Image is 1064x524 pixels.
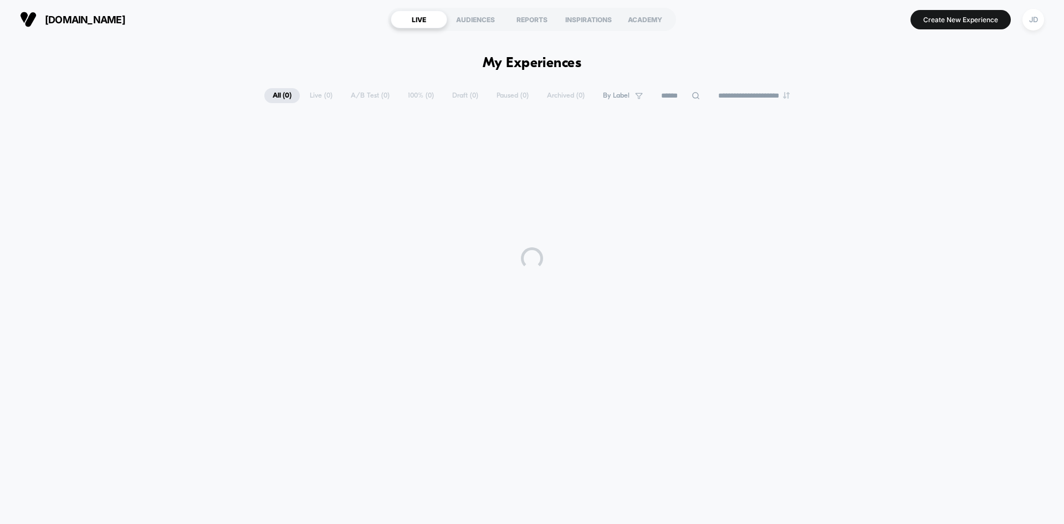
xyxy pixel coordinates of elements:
button: Create New Experience [910,10,1011,29]
div: AUDIENCES [447,11,504,28]
button: JD [1019,8,1047,31]
div: ACADEMY [617,11,673,28]
img: end [783,92,790,99]
h1: My Experiences [483,55,582,72]
span: By Label [603,91,630,100]
span: [DOMAIN_NAME] [45,14,125,26]
div: INSPIRATIONS [560,11,617,28]
img: Visually logo [20,11,37,28]
span: All ( 0 ) [264,88,300,103]
div: JD [1022,9,1044,30]
div: LIVE [391,11,447,28]
button: [DOMAIN_NAME] [17,11,129,28]
div: REPORTS [504,11,560,28]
